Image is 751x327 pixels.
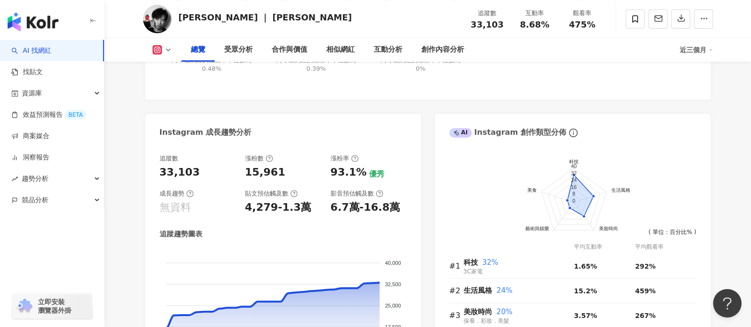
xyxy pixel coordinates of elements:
a: searchAI 找網紅 [11,46,51,56]
div: #3 [449,309,464,321]
span: 競品分析 [22,189,48,211]
div: 追蹤趨勢圖表 [160,229,202,239]
div: 成長趨勢 [160,189,194,198]
div: 漲粉數 [245,154,273,163]
div: 漲粉率 [331,154,359,163]
span: 3.57% [574,312,597,319]
span: 3C家電 [464,268,483,275]
text: 0 [572,197,575,203]
div: 追蹤數 [160,154,178,163]
div: 平均觀看率 [635,243,696,252]
span: 保養．彩妝．美髮 [464,318,509,324]
div: 受眾分析 [224,44,253,56]
a: 商案媒合 [11,131,49,141]
span: 0.39% [306,65,326,72]
div: Instagram 成長趨勢分析 [160,127,252,138]
span: 267% [635,312,656,319]
div: 近三個月 [680,42,713,57]
div: Instagram 創作類型分佈 [449,127,566,138]
span: 0% [416,65,426,72]
div: 無資料 [160,200,191,215]
text: 32 [570,170,576,176]
div: 同等級網紅的漲粉率中位數為 [379,56,462,73]
div: 總覽 [191,44,205,56]
span: 475% [569,20,596,29]
div: 同等級網紅的互動率中位數為 [170,56,253,73]
span: 33,103 [471,19,504,29]
div: 相似網紅 [326,44,355,56]
div: #1 [449,260,464,272]
text: 生活風格 [611,187,630,193]
text: 美食 [527,187,536,193]
div: 追蹤數 [469,9,505,18]
div: 創作內容分析 [421,44,464,56]
span: 趨勢分析 [22,168,48,189]
div: 影音預估觸及數 [331,189,383,198]
div: 互動率 [517,9,553,18]
img: KOL Avatar [143,5,171,33]
span: 15.2% [574,287,597,295]
span: 8.68% [520,20,549,29]
div: 同等級網紅的觀看率中位數為 [275,56,358,73]
iframe: Help Scout Beacon - Open [713,289,741,318]
span: 20% [496,308,512,316]
span: 資源庫 [22,83,42,104]
span: 0.48% [202,65,221,72]
div: [PERSON_NAME] ｜ [PERSON_NAME] [179,11,352,23]
img: logo [8,12,58,31]
span: 美妝時尚 [464,308,492,316]
text: 24 [570,177,576,183]
span: rise [11,176,18,182]
tspan: 25,000 [385,302,401,308]
a: chrome extension立即安裝 瀏覽器外掛 [12,293,92,319]
text: 8 [572,191,575,196]
text: 藝術與娛樂 [525,225,549,231]
div: 優秀 [369,169,384,179]
text: 16 [570,184,576,189]
span: 生活風格 [464,286,492,295]
div: 93.1% [331,165,367,180]
img: chrome extension [15,299,34,314]
div: 合作與價值 [272,44,307,56]
text: 科技 [569,159,579,164]
tspan: 32,500 [385,281,401,287]
text: 美妝時尚 [599,225,618,231]
div: 互動分析 [374,44,402,56]
tspan: 40,000 [385,260,401,265]
span: 292% [635,262,656,270]
span: info-circle [568,127,579,139]
span: 1.65% [574,262,597,270]
div: AI [449,128,472,138]
div: 平均互動率 [574,243,635,252]
text: 40 [570,163,576,169]
span: 立即安裝 瀏覽器外掛 [38,298,71,315]
div: 33,103 [160,165,200,180]
span: 科技 [464,258,478,267]
a: 找貼文 [11,67,43,77]
div: 4,279-1.3萬 [245,200,312,215]
span: 24% [496,286,512,295]
span: 32% [482,258,498,267]
div: 觀看率 [564,9,600,18]
div: #2 [449,285,464,297]
div: 6.7萬-16.8萬 [331,200,400,215]
div: 貼文預估觸及數 [245,189,298,198]
a: 效益預測報告BETA [11,110,86,120]
span: 459% [635,287,656,295]
a: 洞察報告 [11,153,49,162]
div: 15,961 [245,165,285,180]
